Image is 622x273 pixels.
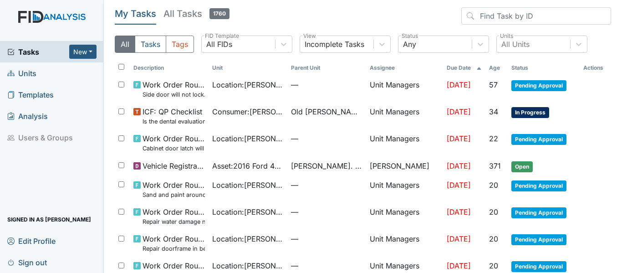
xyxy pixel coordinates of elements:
div: Type filter [115,36,194,53]
div: All Units [501,39,530,50]
span: Location : [PERSON_NAME]. ICF [212,133,284,144]
span: Work Order Routine Repair doorframe in bedroom #3 [143,233,205,253]
div: Incomplete Tasks [305,39,364,50]
span: 20 [489,261,498,270]
span: Sign out [7,255,47,269]
button: New [69,45,97,59]
small: Repair doorframe in bedroom #3 [143,244,205,253]
span: 20 [489,180,498,190]
span: Open [511,161,533,172]
span: Old [PERSON_NAME]. [291,106,362,117]
th: Toggle SortBy [287,60,366,76]
span: 1760 [209,8,229,19]
span: — [291,233,362,244]
td: Unit Managers [366,76,443,103]
td: Unit Managers [366,203,443,230]
small: Cabinet door latch will not lock. [143,144,205,153]
th: Toggle SortBy [130,60,209,76]
span: [DATE] [447,180,471,190]
small: Repair water damage near sink in HC bathroom. [143,217,205,226]
span: 57 [489,80,498,89]
span: — [291,180,362,191]
span: Location : [PERSON_NAME]. ICF [212,79,284,90]
span: Pending Approval [511,134,566,145]
span: [DATE] [447,207,471,216]
span: Signed in as [PERSON_NAME] [7,212,91,227]
div: Any [403,39,416,50]
span: Vehicle Registration [143,160,205,171]
small: Side door will not lock. [143,90,205,99]
th: Assignee [366,60,443,76]
span: 20 [489,207,498,216]
span: — [291,260,362,271]
span: Location : [PERSON_NAME]. ICF [212,180,284,191]
span: 22 [489,134,498,143]
th: Toggle SortBy [508,60,580,76]
span: Location : [PERSON_NAME]. ICF [212,233,284,244]
td: Unit Managers [366,230,443,257]
th: Toggle SortBy [209,60,287,76]
span: Pending Approval [511,80,566,91]
th: Actions [580,60,611,76]
span: Pending Approval [511,180,566,191]
button: Tags [166,36,194,53]
span: [DATE] [447,261,471,270]
span: [DATE] [447,80,471,89]
span: Work Order Routine Cabinet door latch will not lock. [143,133,205,153]
span: Location : [PERSON_NAME]. ICF [212,206,284,217]
span: Pending Approval [511,261,566,272]
span: 34 [489,107,498,116]
span: Location : [PERSON_NAME] St. [212,260,284,271]
input: Find Task by ID [461,7,611,25]
span: Work Order Routine Sand and paint around all door frames [143,180,205,199]
td: Unit Managers [366,176,443,203]
a: Tasks [7,46,69,57]
span: Asset : 2016 Ford 48952 [212,160,284,171]
span: 371 [489,161,501,170]
button: All [115,36,135,53]
span: [PERSON_NAME]. ICF [291,160,362,171]
span: Consumer : [PERSON_NAME] [212,106,284,117]
span: [DATE] [447,161,471,170]
span: Analysis [7,109,48,123]
span: Pending Approval [511,234,566,245]
span: — [291,206,362,217]
span: 20 [489,234,498,243]
span: [DATE] [447,134,471,143]
th: Toggle SortBy [443,60,485,76]
span: [DATE] [447,234,471,243]
span: Pending Approval [511,207,566,218]
span: Templates [7,88,54,102]
span: — [291,79,362,90]
span: Work Order Routine Repair water damage near sink in HC bathroom. [143,206,205,226]
span: Edit Profile [7,234,56,248]
span: [DATE] [447,107,471,116]
td: [PERSON_NAME] [366,157,443,176]
small: Is the dental evaluation current? (document the date, oral rating, and goal # if needed in the co... [143,117,205,126]
h5: All Tasks [163,7,229,20]
td: Unit Managers [366,129,443,156]
div: All FIDs [206,39,232,50]
span: In Progress [511,107,549,118]
span: Work Order Routine Side door will not lock. [143,79,205,99]
h5: My Tasks [115,7,156,20]
span: — [291,133,362,144]
th: Toggle SortBy [485,60,507,76]
small: Sand and paint around all door frames [143,191,205,199]
td: Unit Managers [366,103,443,129]
span: Units [7,66,36,80]
span: ICF: QP Checklist Is the dental evaluation current? (document the date, oral rating, and goal # i... [143,106,205,126]
button: Tasks [135,36,166,53]
input: Toggle All Rows Selected [118,64,124,70]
